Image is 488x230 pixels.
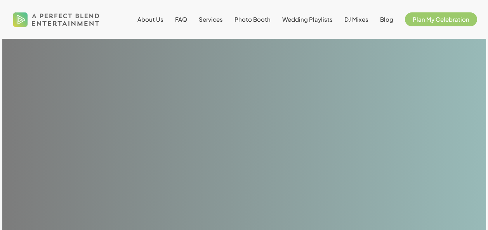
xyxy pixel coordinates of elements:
[282,15,333,23] span: Wedding Playlists
[137,16,163,22] a: About Us
[137,15,163,23] span: About Us
[199,16,223,22] a: Services
[405,16,477,22] a: Plan My Celebration
[282,16,333,22] a: Wedding Playlists
[344,15,368,23] span: DJ Mixes
[175,15,187,23] span: FAQ
[175,16,187,22] a: FAQ
[413,15,469,23] span: Plan My Celebration
[380,15,393,23] span: Blog
[234,15,271,23] span: Photo Booth
[380,16,393,22] a: Blog
[11,5,102,33] img: A Perfect Blend Entertainment
[234,16,271,22] a: Photo Booth
[199,15,223,23] span: Services
[344,16,368,22] a: DJ Mixes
